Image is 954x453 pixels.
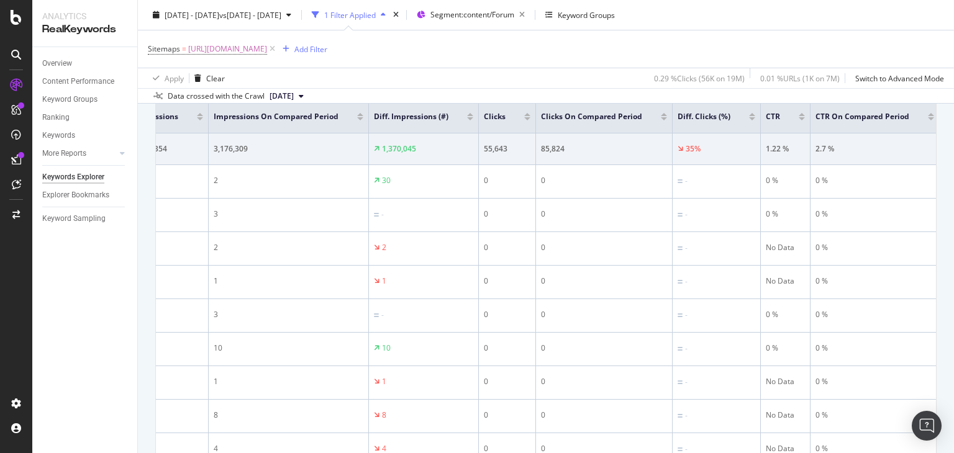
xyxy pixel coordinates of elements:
[815,309,934,320] div: 0 %
[42,212,106,225] div: Keyword Sampling
[382,242,386,253] div: 2
[766,410,805,421] div: No Data
[148,43,180,54] span: Sitemaps
[382,376,386,387] div: 1
[815,276,934,287] div: 0 %
[42,111,70,124] div: Ranking
[686,143,701,155] div: 35%
[214,175,363,186] div: 2
[382,175,391,186] div: 30
[815,343,934,354] div: 0 %
[265,89,309,104] button: [DATE]
[678,347,683,351] img: Equal
[678,380,683,384] img: Equal
[165,73,184,83] div: Apply
[214,242,363,253] div: 2
[182,43,186,54] span: =
[678,179,683,183] img: Equal
[766,143,805,155] div: 1.22 %
[214,143,363,155] div: 3,176,309
[541,276,667,287] div: 0
[219,9,281,20] span: vs [DATE] - [DATE]
[678,313,683,317] img: Equal
[815,376,934,387] div: 0 %
[685,243,688,254] div: -
[133,376,203,387] div: 0
[382,276,386,287] div: 1
[42,22,127,37] div: RealKeywords
[541,111,642,122] span: Clicks On Compared Period
[165,9,219,20] span: [DATE] - [DATE]
[133,209,203,220] div: 3
[214,309,363,320] div: 3
[484,209,530,220] div: 0
[685,209,688,220] div: -
[42,10,127,22] div: Analytics
[766,276,805,287] div: No Data
[324,9,376,20] div: 1 Filter Applied
[278,42,327,56] button: Add Filter
[42,171,129,184] a: Keywords Explorer
[42,57,72,70] div: Overview
[766,343,805,354] div: 0 %
[168,91,265,102] div: Data crossed with the Crawl
[850,68,944,88] button: Switch to Advanced Mode
[484,175,530,186] div: 0
[42,93,98,106] div: Keyword Groups
[214,376,363,387] div: 1
[42,75,129,88] a: Content Performance
[133,276,203,287] div: 0
[214,111,338,122] span: Impressions On Compared Period
[374,213,379,217] img: Equal
[685,410,688,421] div: -
[133,143,203,155] div: 4,546,354
[484,242,530,253] div: 0
[133,242,203,253] div: 0
[815,209,934,220] div: 0 %
[760,73,840,83] div: 0.01 % URLs ( 1K on 7M )
[382,410,386,421] div: 8
[133,343,203,354] div: 20
[42,147,116,160] a: More Reports
[815,242,934,253] div: 0 %
[912,411,942,441] div: Open Intercom Messenger
[484,111,506,122] span: Clicks
[214,209,363,220] div: 3
[374,313,379,317] img: Equal
[42,171,104,184] div: Keywords Explorer
[855,73,944,83] div: Switch to Advanced Mode
[214,410,363,421] div: 8
[148,68,184,88] button: Apply
[541,209,667,220] div: 0
[294,43,327,54] div: Add Filter
[484,309,530,320] div: 0
[484,143,530,155] div: 55,643
[654,73,745,83] div: 0.29 % Clicks ( 56K on 19M )
[42,189,109,202] div: Explorer Bookmarks
[270,91,294,102] span: 2025 Mar. 3rd
[374,111,448,122] span: Diff. Impressions (#)
[766,111,780,122] span: CTR
[42,129,75,142] div: Keywords
[133,111,178,122] span: Impressions
[391,9,401,21] div: times
[766,209,805,220] div: 0 %
[133,410,203,421] div: 0
[815,111,909,122] span: CTR On Compared Period
[484,343,530,354] div: 0
[541,143,667,155] div: 85,824
[678,280,683,284] img: Equal
[188,40,267,58] span: [URL][DOMAIN_NAME]
[541,309,667,320] div: 0
[42,189,129,202] a: Explorer Bookmarks
[678,414,683,418] img: Equal
[541,410,667,421] div: 0
[430,9,514,20] span: Segment: content/Forum
[42,212,129,225] a: Keyword Sampling
[685,377,688,388] div: -
[685,276,688,287] div: -
[484,410,530,421] div: 0
[189,68,225,88] button: Clear
[133,309,203,320] div: 3
[766,242,805,253] div: No Data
